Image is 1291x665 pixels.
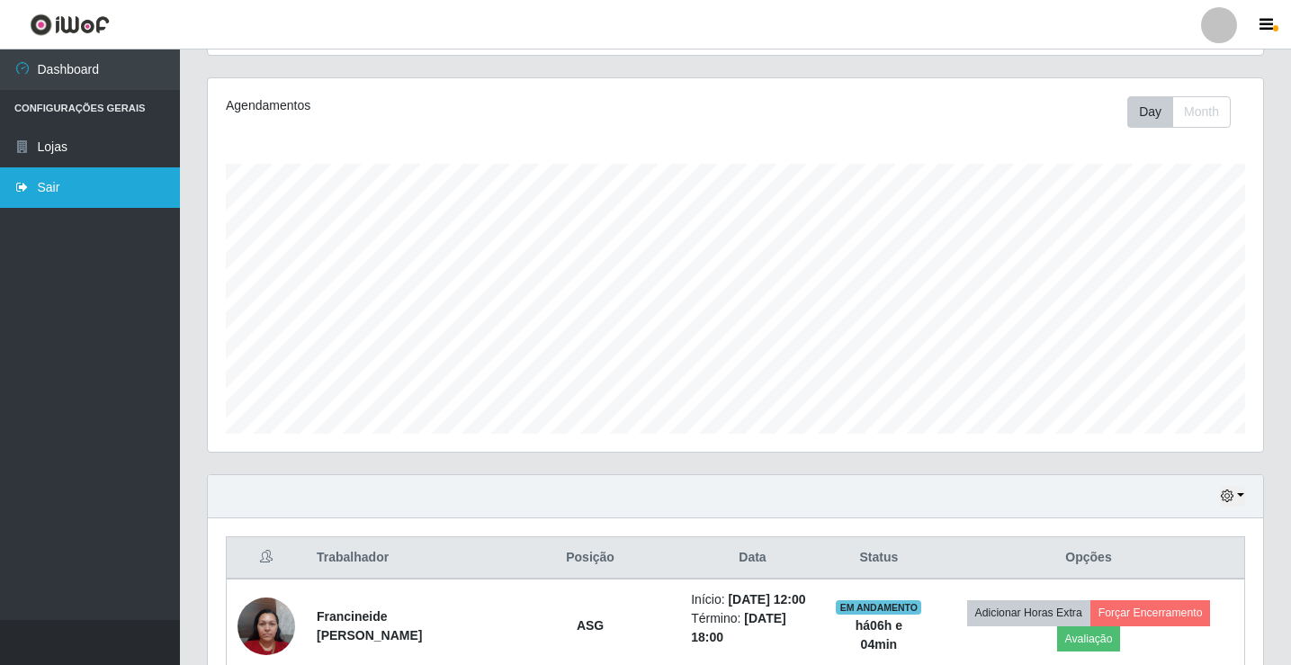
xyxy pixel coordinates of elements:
div: Agendamentos [226,96,635,115]
time: [DATE] 12:00 [728,592,805,607]
th: Status [825,537,933,580]
img: CoreUI Logo [30,13,110,36]
img: 1735852864597.jpeg [238,588,295,664]
div: Toolbar with button groups [1127,96,1245,128]
th: Data [680,537,824,580]
th: Posição [500,537,680,580]
li: Início: [691,590,813,609]
button: Month [1172,96,1231,128]
th: Trabalhador [306,537,500,580]
strong: Francineide [PERSON_NAME] [317,609,422,643]
div: First group [1127,96,1231,128]
button: Day [1127,96,1173,128]
li: Término: [691,609,813,647]
button: Forçar Encerramento [1090,600,1211,625]
button: Adicionar Horas Extra [967,600,1090,625]
span: EM ANDAMENTO [836,600,921,615]
strong: há 06 h e 04 min [856,618,902,652]
th: Opções [933,537,1244,580]
strong: ASG [577,618,604,633]
button: Avaliação [1057,626,1121,652]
